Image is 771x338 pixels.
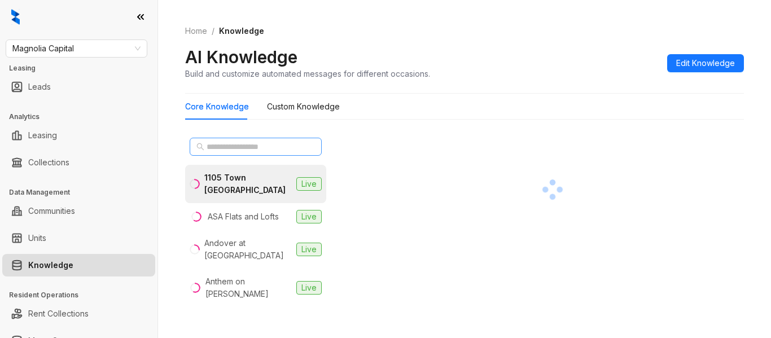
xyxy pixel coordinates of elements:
a: Units [28,227,46,249]
h3: Data Management [9,187,157,197]
span: Live [296,210,322,223]
img: logo [11,9,20,25]
a: Leads [28,76,51,98]
a: Knowledge [28,254,73,276]
span: Live [296,281,322,295]
h3: Resident Operations [9,290,157,300]
li: / [212,25,214,37]
li: Units [2,227,155,249]
li: Collections [2,151,155,174]
div: 1105 Town [GEOGRAPHIC_DATA] [204,172,292,196]
a: Collections [28,151,69,174]
div: Core Knowledge [185,100,249,113]
div: Anthem on [PERSON_NAME] [205,275,292,300]
div: Custom Knowledge [267,100,340,113]
h3: Leasing [9,63,157,73]
span: Edit Knowledge [676,57,735,69]
span: Magnolia Capital [12,40,141,57]
span: Live [296,243,322,256]
div: Andover at [GEOGRAPHIC_DATA] [204,237,292,262]
li: Knowledge [2,254,155,276]
li: Leasing [2,124,155,147]
a: Home [183,25,209,37]
li: Communities [2,200,155,222]
a: Rent Collections [28,302,89,325]
div: ASA Flats and Lofts [208,210,279,223]
li: Leads [2,76,155,98]
button: Edit Knowledge [667,54,744,72]
h3: Analytics [9,112,157,122]
a: Communities [28,200,75,222]
div: Build and customize automated messages for different occasions. [185,68,430,80]
span: search [196,143,204,151]
li: Rent Collections [2,302,155,325]
a: Leasing [28,124,57,147]
span: Live [296,177,322,191]
h2: AI Knowledge [185,46,297,68]
span: Knowledge [219,26,264,36]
